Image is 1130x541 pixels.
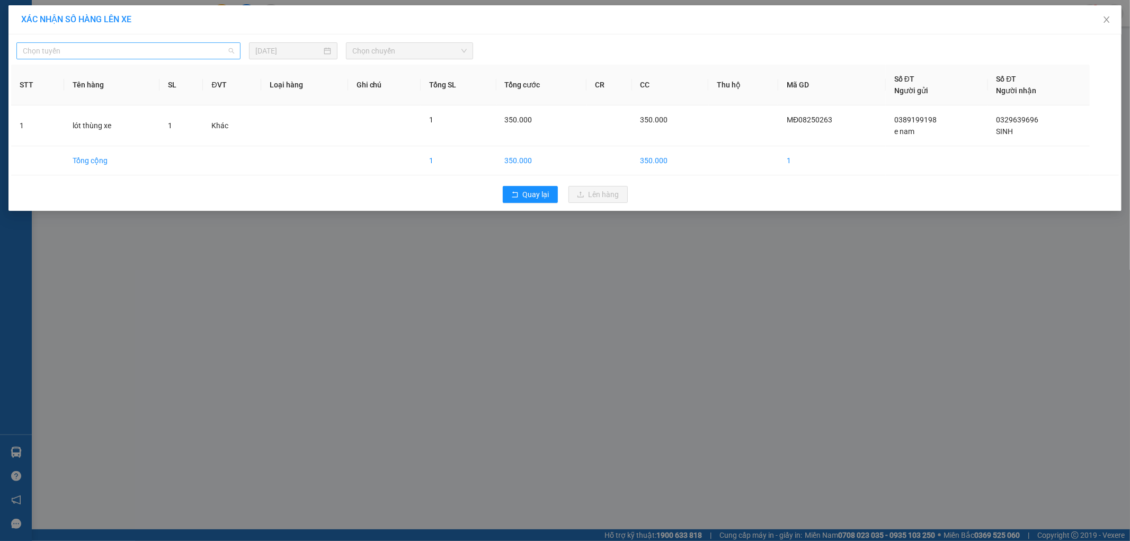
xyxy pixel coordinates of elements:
span: e nam [894,127,914,136]
span: close [1102,15,1111,24]
span: Chọn chuyến [352,43,467,59]
span: MĐ08250263 [787,116,832,124]
td: Tổng cộng [64,146,159,175]
th: Tổng SL [421,65,496,105]
span: 350.000 [505,116,532,124]
th: ĐVT [203,65,261,105]
span: 0329639696 [996,116,1039,124]
span: Số ĐT [996,75,1017,83]
span: Quay lại [523,189,549,200]
td: 1 [778,146,886,175]
span: rollback [511,191,519,199]
th: Tổng cước [496,65,586,105]
th: CC [632,65,708,105]
span: 1 [429,116,433,124]
th: SL [159,65,203,105]
span: Người nhận [996,86,1037,95]
th: Thu hộ [708,65,778,105]
td: 350.000 [496,146,586,175]
span: Chọn tuyến [23,43,234,59]
th: CR [586,65,632,105]
th: Mã GD [778,65,886,105]
td: 1 [421,146,496,175]
span: XÁC NHẬN SỐ HÀNG LÊN XE [21,14,131,24]
input: 13/08/2025 [255,45,322,57]
span: 350.000 [640,116,668,124]
button: uploadLên hàng [568,186,628,203]
th: Tên hàng [64,65,159,105]
span: Người gửi [894,86,928,95]
span: 1 [168,121,172,130]
td: 1 [11,105,64,146]
button: Close [1092,5,1122,35]
th: STT [11,65,64,105]
td: 350.000 [632,146,708,175]
span: 0389199198 [894,116,937,124]
th: Loại hàng [261,65,348,105]
td: lót thùng xe [64,105,159,146]
td: Khác [203,105,261,146]
button: rollbackQuay lại [503,186,558,203]
span: Số ĐT [894,75,914,83]
span: SINH [996,127,1013,136]
th: Ghi chú [348,65,421,105]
